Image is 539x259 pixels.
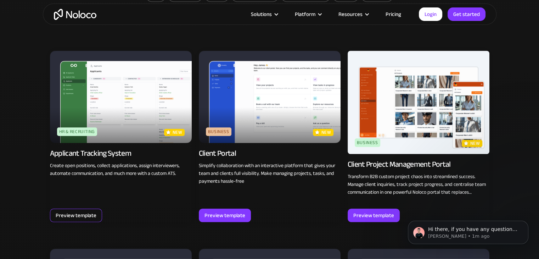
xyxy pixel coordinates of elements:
[377,10,410,19] a: Pricing
[419,7,442,21] a: Login
[54,9,96,20] a: home
[50,162,192,177] p: Create open positions, collect applications, assign interviewers, automate communication, and muc...
[348,159,451,169] div: Client Project Management Portal
[50,51,192,222] a: HR & RecruitingnewApplicant Tracking SystemCreate open positions, collect applications, assign in...
[242,10,286,19] div: Solutions
[348,173,489,196] p: Transform B2B custom project chaos into streamlined success. Manage client inquiries, track proje...
[397,206,539,255] iframe: Intercom notifications message
[295,10,315,19] div: Platform
[448,7,485,21] a: Get started
[353,211,394,220] div: Preview template
[173,129,183,136] p: new
[50,148,131,158] div: Applicant Tracking System
[330,10,377,19] div: Resources
[204,211,245,220] div: Preview template
[338,10,363,19] div: Resources
[321,129,331,136] p: new
[251,10,272,19] div: Solutions
[199,162,341,185] p: Simplify collaboration with an interactive platform that gives your team and clients full visibil...
[206,127,231,136] div: Business
[199,51,341,222] a: BusinessnewClient PortalSimplify collaboration with an interactive platform that gives your team ...
[286,10,330,19] div: Platform
[348,51,489,222] a: BusinessnewClient Project Management PortalTransform B2B custom project chaos into streamlined su...
[56,211,96,220] div: Preview template
[199,148,236,158] div: Client Portal
[355,138,380,147] div: Business
[470,140,480,147] p: new
[57,127,97,136] div: HR & Recruiting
